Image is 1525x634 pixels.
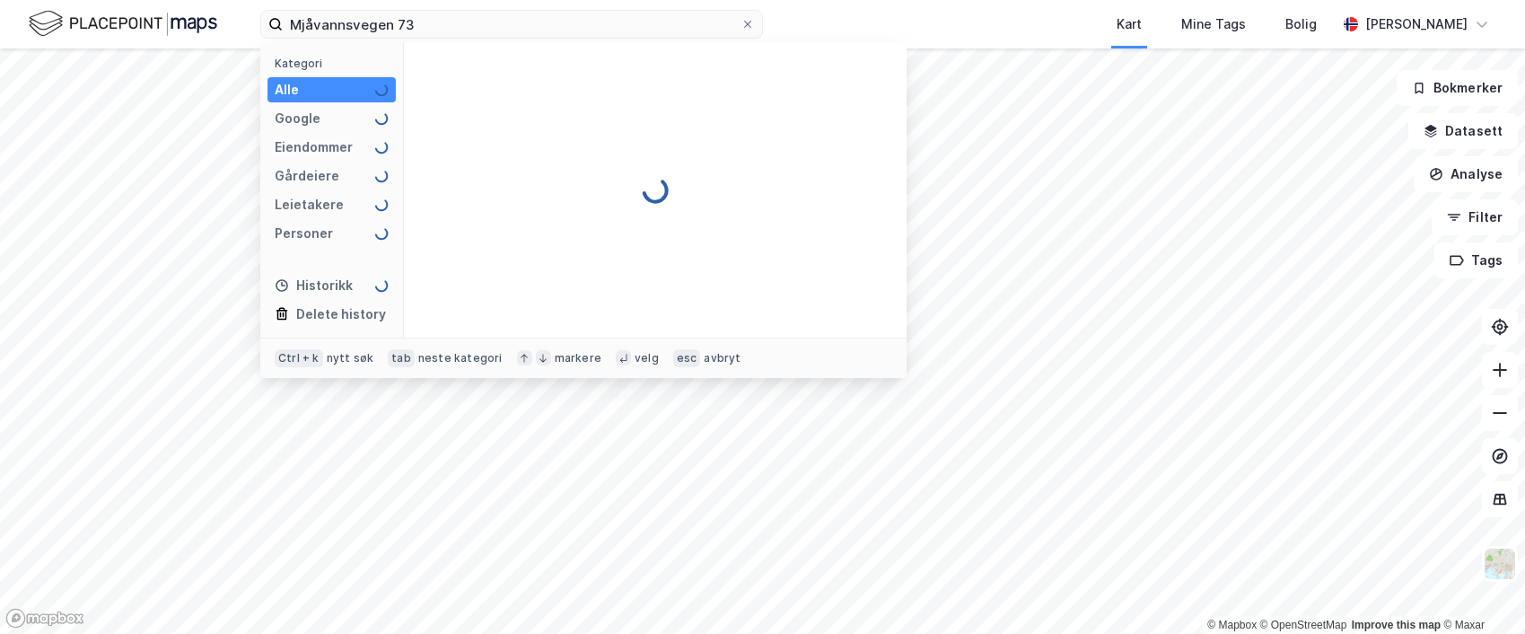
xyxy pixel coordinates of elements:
button: Analyse [1414,156,1518,192]
div: Kart [1117,13,1142,35]
div: Personer [275,223,333,244]
div: nytt søk [327,351,374,365]
div: Delete history [296,304,386,325]
div: Ctrl + k [275,349,323,367]
div: [PERSON_NAME] [1365,13,1468,35]
button: Tags [1434,242,1518,278]
button: Bokmerker [1397,70,1518,106]
img: spinner.a6d8c91a73a9ac5275cf975e30b51cfb.svg [374,198,389,212]
img: logo.f888ab2527a4732fd821a326f86c7f29.svg [29,8,217,40]
img: spinner.a6d8c91a73a9ac5275cf975e30b51cfb.svg [641,176,670,205]
img: spinner.a6d8c91a73a9ac5275cf975e30b51cfb.svg [374,226,389,241]
img: spinner.a6d8c91a73a9ac5275cf975e30b51cfb.svg [374,169,389,183]
button: Datasett [1408,113,1518,149]
a: Mapbox homepage [5,608,84,629]
div: tab [388,349,415,367]
img: spinner.a6d8c91a73a9ac5275cf975e30b51cfb.svg [374,83,389,97]
button: Filter [1432,199,1518,235]
div: esc [673,349,701,367]
div: Kategori [275,57,396,70]
div: Kontrollprogram for chat [1435,548,1525,634]
div: velg [635,351,659,365]
a: Improve this map [1352,619,1441,631]
div: Historikk [275,275,353,296]
img: Z [1483,547,1517,581]
div: Bolig [1285,13,1317,35]
a: Mapbox [1207,619,1257,631]
img: spinner.a6d8c91a73a9ac5275cf975e30b51cfb.svg [374,278,389,293]
div: Gårdeiere [275,165,339,187]
div: Mine Tags [1181,13,1246,35]
div: avbryt [704,351,741,365]
img: spinner.a6d8c91a73a9ac5275cf975e30b51cfb.svg [374,140,389,154]
a: OpenStreetMap [1260,619,1347,631]
div: Alle [275,79,299,101]
div: markere [555,351,601,365]
input: Søk på adresse, matrikkel, gårdeiere, leietakere eller personer [283,11,741,38]
div: Eiendommer [275,136,353,158]
img: spinner.a6d8c91a73a9ac5275cf975e30b51cfb.svg [374,111,389,126]
div: Leietakere [275,194,344,216]
div: Google [275,108,320,129]
iframe: Chat Widget [1435,548,1525,634]
div: neste kategori [418,351,503,365]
